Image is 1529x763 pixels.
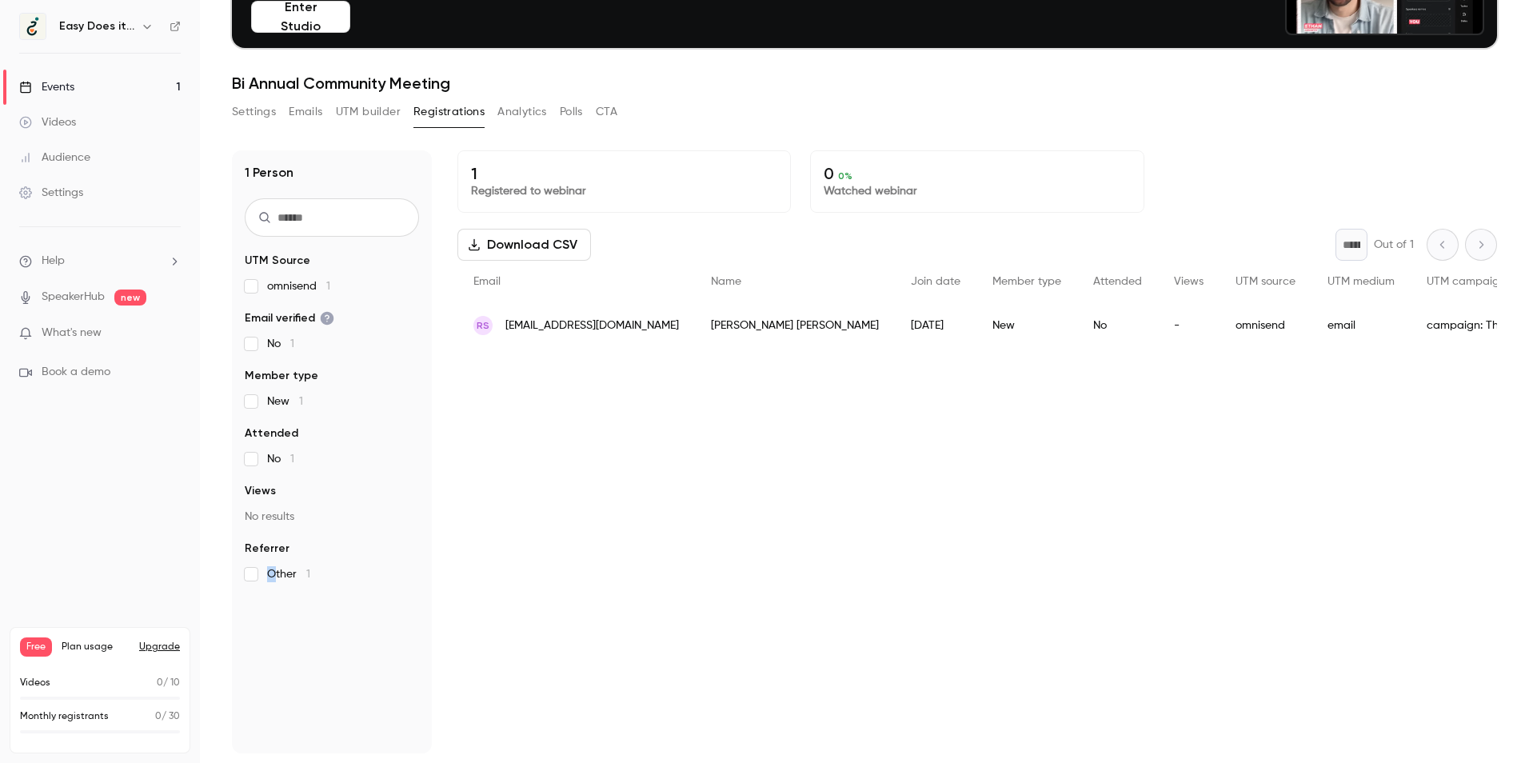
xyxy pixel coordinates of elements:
[1327,276,1395,287] span: UTM medium
[695,303,895,348] div: [PERSON_NAME] [PERSON_NAME]
[267,451,294,467] span: No
[245,310,334,326] span: Email verified
[911,276,960,287] span: Join date
[19,150,90,166] div: Audience
[413,99,485,125] button: Registrations
[596,99,617,125] button: CTA
[19,114,76,130] div: Videos
[290,453,294,465] span: 1
[471,183,777,199] p: Registered to webinar
[20,637,52,657] span: Free
[471,164,777,183] p: 1
[245,253,419,582] section: facet-groups
[245,368,318,384] span: Member type
[1374,237,1414,253] p: Out of 1
[245,541,289,557] span: Referrer
[1427,276,1506,287] span: UTM campaign
[251,1,350,33] button: Enter Studio
[1093,276,1142,287] span: Attended
[336,99,401,125] button: UTM builder
[306,569,310,580] span: 1
[1311,303,1411,348] div: email
[560,99,583,125] button: Polls
[326,281,330,292] span: 1
[290,338,294,350] span: 1
[267,336,294,352] span: No
[299,396,303,407] span: 1
[477,318,489,333] span: RS
[1236,276,1295,287] span: UTM source
[1220,303,1311,348] div: omnisend
[1174,276,1204,287] span: Views
[42,325,102,342] span: What's new
[289,99,322,125] button: Emails
[838,170,852,182] span: 0 %
[19,253,181,270] li: help-dropdown-opener
[245,163,293,182] h1: 1 Person
[114,290,146,306] span: new
[473,276,501,287] span: Email
[20,14,46,39] img: Easy Does it Emergency Services
[895,303,976,348] div: [DATE]
[157,676,180,690] p: / 10
[155,712,162,721] span: 0
[139,641,180,653] button: Upgrade
[824,164,1130,183] p: 0
[245,483,276,499] span: Views
[62,641,130,653] span: Plan usage
[1077,303,1158,348] div: No
[245,253,310,269] span: UTM Source
[976,303,1077,348] div: New
[59,18,134,34] h6: Easy Does it Emergency Services
[42,289,105,306] a: SpeakerHub
[497,99,547,125] button: Analytics
[824,183,1130,199] p: Watched webinar
[711,276,741,287] span: Name
[232,74,1497,93] h1: Bi Annual Community Meeting
[42,364,110,381] span: Book a demo
[232,99,276,125] button: Settings
[992,276,1061,287] span: Member type
[267,278,330,294] span: omnisend
[20,676,50,690] p: Videos
[267,566,310,582] span: Other
[505,318,679,334] span: [EMAIL_ADDRESS][DOMAIN_NAME]
[457,229,591,261] button: Download CSV
[245,509,419,525] p: No results
[42,253,65,270] span: Help
[19,185,83,201] div: Settings
[157,678,163,688] span: 0
[245,425,298,441] span: Attended
[1158,303,1220,348] div: -
[267,393,303,409] span: New
[19,79,74,95] div: Events
[20,709,109,724] p: Monthly registrants
[155,709,180,724] p: / 30
[162,326,181,341] iframe: Noticeable Trigger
